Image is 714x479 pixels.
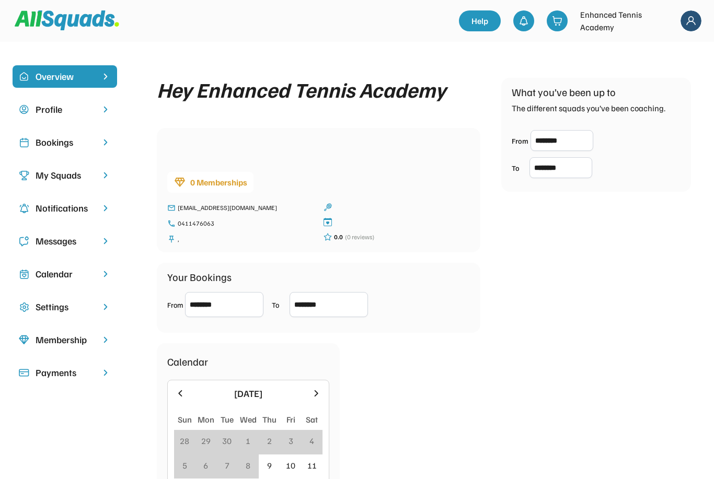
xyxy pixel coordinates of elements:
[225,459,229,472] div: 7
[100,368,111,378] img: chevron-right.svg
[272,299,287,310] div: To
[345,232,374,242] div: (0 reviews)
[19,269,29,279] img: Icon%20copy%207.svg
[552,16,562,26] img: shopping-cart-01%20%281%29.svg
[19,72,29,82] img: home-smile.svg
[100,269,111,279] img: chevron-right.svg
[286,459,295,472] div: 10
[157,78,446,101] div: Hey Enhanced Tennis Academy
[167,354,208,369] div: Calendar
[167,134,230,166] img: yH5BAEAAAAALAAAAAABAAEAAAIBRAA7
[36,69,94,84] div: Overview
[201,435,211,447] div: 29
[100,72,111,81] img: chevron-right%20copy%203.svg
[36,333,94,347] div: Membership
[222,435,232,447] div: 30
[286,413,295,426] div: Fri
[100,302,111,312] img: chevron-right.svg
[190,176,247,189] div: 0 Memberships
[580,8,674,33] div: Enhanced Tennis Academy
[267,435,272,447] div: 2
[100,236,111,246] img: chevron-right.svg
[307,459,317,472] div: 11
[167,299,183,310] div: From
[519,16,529,26] img: bell-03%20%281%29.svg
[36,102,94,116] div: Profile
[100,335,111,345] img: chevron-right.svg
[262,413,277,426] div: Thu
[100,137,111,147] img: chevron-right.svg
[36,366,94,380] div: Payments
[178,219,313,228] div: 0411476063
[19,335,29,345] img: Icon%20copy%208.svg
[19,302,29,312] img: Icon%20copy%2016.svg
[246,459,250,472] div: 8
[180,435,189,447] div: 28
[36,168,94,182] div: My Squads
[167,269,232,285] div: Your Bookings
[19,104,29,115] img: user-circle.svg
[512,102,665,114] div: The different squads you’ve been coaching.
[246,435,250,447] div: 1
[100,170,111,180] img: chevron-right.svg
[192,387,305,401] div: [DATE]
[512,135,528,146] div: From
[459,10,501,31] a: Help
[36,201,94,215] div: Notifications
[681,10,701,31] img: Frame%2018.svg
[182,459,187,472] div: 5
[334,232,343,242] div: 0.0
[19,137,29,148] img: Icon%20copy%202.svg
[36,300,94,314] div: Settings
[221,413,234,426] div: Tue
[19,170,29,181] img: Icon%20copy%203.svg
[306,413,318,426] div: Sat
[178,235,313,244] div: ,
[100,203,111,213] img: chevron-right.svg
[512,162,527,173] div: To
[19,203,29,214] img: Icon%20copy%204.svg
[267,459,272,472] div: 9
[178,203,313,213] div: [EMAIL_ADDRESS][DOMAIN_NAME]
[100,104,111,114] img: chevron-right.svg
[15,10,119,30] img: Squad%20Logo.svg
[289,435,293,447] div: 3
[36,267,94,281] div: Calendar
[203,459,208,472] div: 6
[240,413,257,426] div: Wed
[309,435,314,447] div: 4
[36,135,94,149] div: Bookings
[198,413,214,426] div: Mon
[36,234,94,248] div: Messages
[19,368,29,378] img: Icon%20%2815%29.svg
[19,236,29,247] img: Icon%20copy%205.svg
[512,84,616,100] div: What you’ve been up to
[178,413,192,426] div: Sun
